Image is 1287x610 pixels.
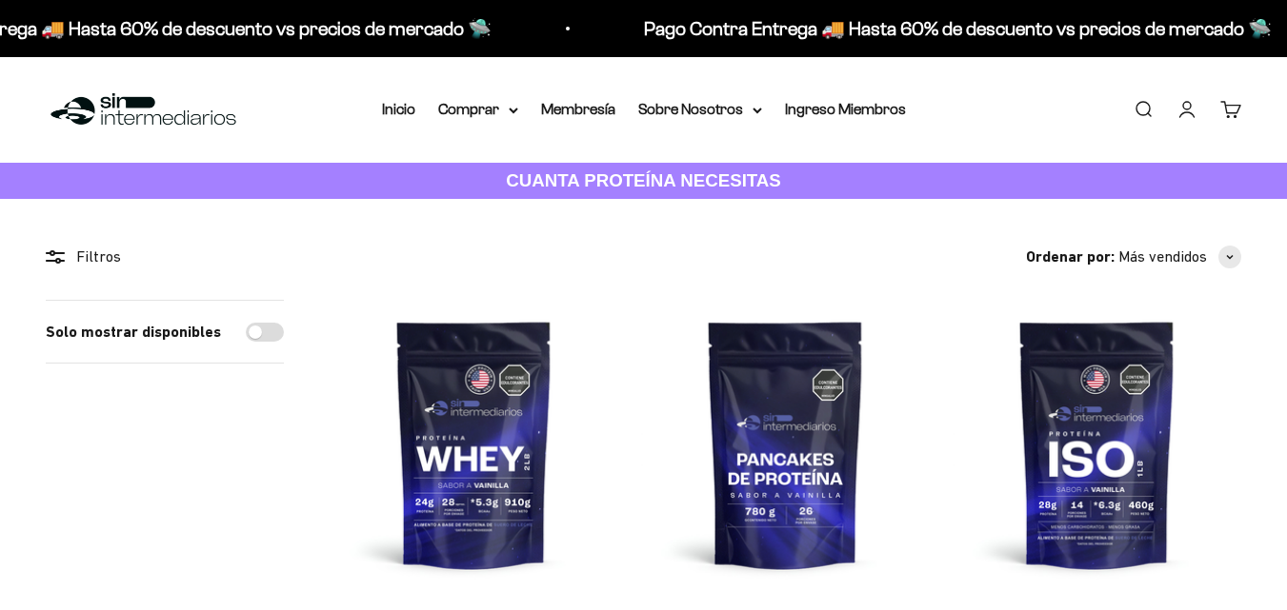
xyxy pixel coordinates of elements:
button: Más vendidos [1118,245,1241,269]
a: Inicio [382,101,415,117]
p: Pago Contra Entrega 🚚 Hasta 60% de descuento vs precios de mercado 🛸 [642,13,1270,44]
summary: Sobre Nosotros [638,97,762,122]
summary: Comprar [438,97,518,122]
span: Más vendidos [1118,245,1207,269]
span: Ordenar por: [1026,245,1115,269]
a: Membresía [541,101,615,117]
strong: CUANTA PROTEÍNA NECESITAS [506,170,781,190]
a: Ingreso Miembros [785,101,906,117]
div: Filtros [46,245,284,269]
label: Solo mostrar disponibles [46,320,221,344]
